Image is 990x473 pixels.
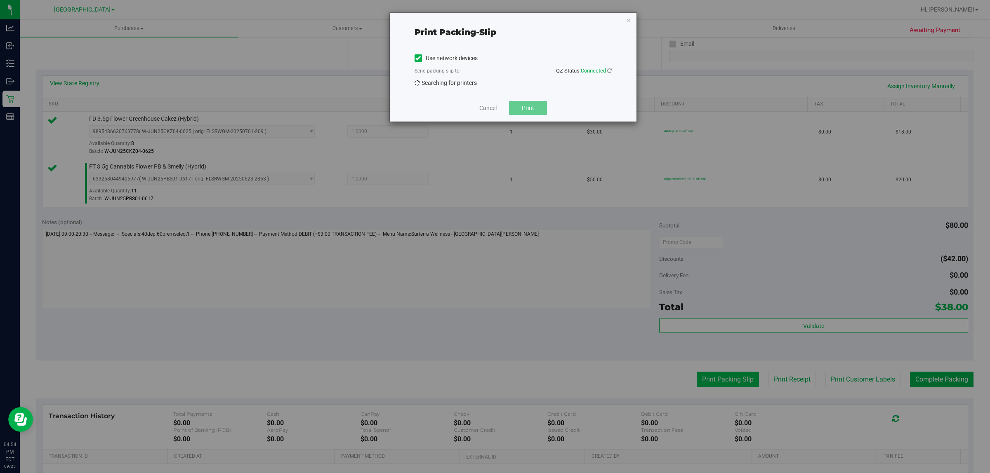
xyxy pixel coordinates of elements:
[415,27,496,37] span: Print packing-slip
[581,68,606,74] span: Connected
[8,407,33,432] iframe: Resource center
[509,101,547,115] button: Print
[415,67,461,75] label: Send packing-slip to:
[556,68,612,74] span: QZ Status:
[522,105,534,111] span: Print
[415,54,478,63] label: Use network devices
[415,80,477,86] span: Searching for printers
[479,104,497,112] a: Cancel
